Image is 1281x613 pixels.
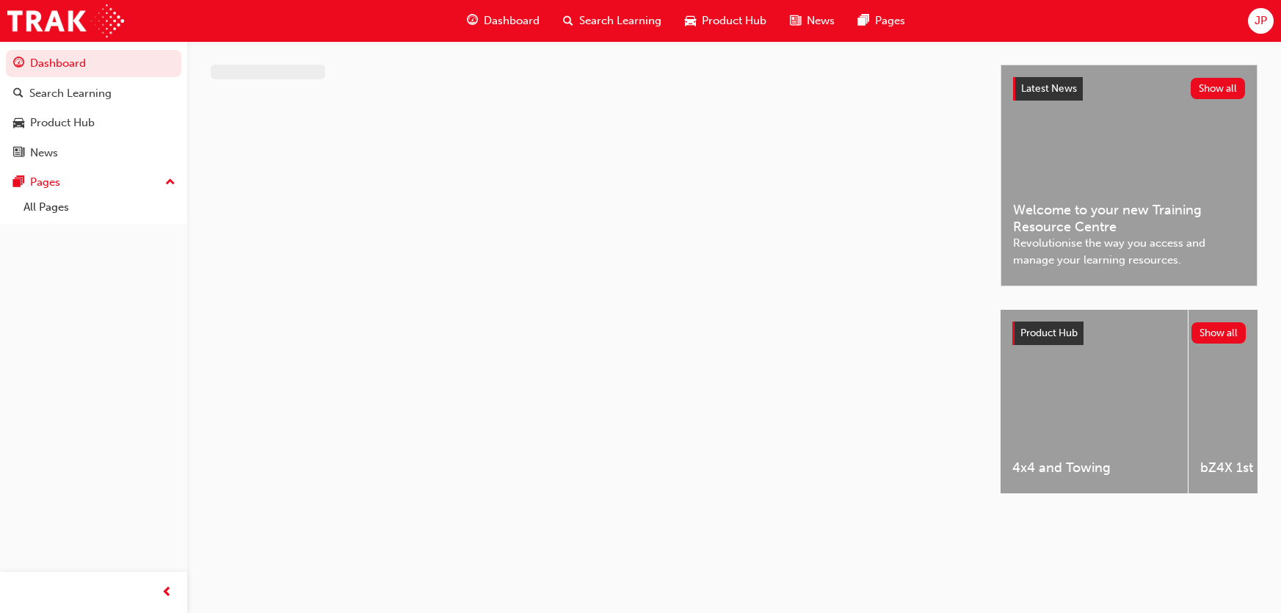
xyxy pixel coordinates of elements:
[1191,78,1246,99] button: Show all
[13,57,24,70] span: guage-icon
[778,6,846,36] a: news-iconNews
[673,6,778,36] a: car-iconProduct Hub
[1021,82,1077,95] span: Latest News
[563,12,573,30] span: search-icon
[1255,12,1267,29] span: JP
[875,12,905,29] span: Pages
[1013,202,1245,235] span: Welcome to your new Training Resource Centre
[790,12,801,30] span: news-icon
[7,4,124,37] img: Trak
[6,80,181,107] a: Search Learning
[1231,563,1266,598] iframe: Intercom live chat
[165,173,175,192] span: up-icon
[6,139,181,167] a: News
[1012,322,1246,345] a: Product HubShow all
[1191,322,1246,344] button: Show all
[13,87,23,101] span: search-icon
[807,12,835,29] span: News
[18,196,181,219] a: All Pages
[29,85,112,102] div: Search Learning
[162,584,173,602] span: prev-icon
[455,6,551,36] a: guage-iconDashboard
[1001,310,1188,493] a: 4x4 and Towing
[1020,327,1078,339] span: Product Hub
[1013,235,1245,268] span: Revolutionise the way you access and manage your learning resources.
[6,169,181,196] button: Pages
[1001,65,1258,286] a: Latest NewsShow allWelcome to your new Training Resource CentreRevolutionise the way you access a...
[1248,8,1274,34] button: JP
[30,145,58,162] div: News
[6,109,181,137] a: Product Hub
[13,176,24,189] span: pages-icon
[30,174,60,191] div: Pages
[858,12,869,30] span: pages-icon
[1012,460,1176,476] span: 4x4 and Towing
[1013,77,1245,101] a: Latest NewsShow all
[685,12,696,30] span: car-icon
[484,12,540,29] span: Dashboard
[6,50,181,77] a: Dashboard
[702,12,766,29] span: Product Hub
[13,147,24,160] span: news-icon
[467,12,478,30] span: guage-icon
[13,117,24,130] span: car-icon
[6,47,181,169] button: DashboardSearch LearningProduct HubNews
[579,12,661,29] span: Search Learning
[30,115,95,131] div: Product Hub
[846,6,917,36] a: pages-iconPages
[551,6,673,36] a: search-iconSearch Learning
